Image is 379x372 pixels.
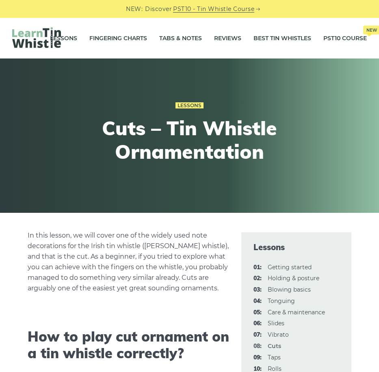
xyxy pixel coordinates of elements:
strong: Cuts [268,342,281,350]
a: Best Tin Whistles [253,28,311,48]
span: 04: [253,296,262,306]
span: 08: [253,342,262,351]
p: In this lesson, we will cover one of the widely used note decorations for the Irish tin whistle (... [28,230,230,294]
span: 01: [253,263,262,273]
span: Lessons [253,242,339,253]
a: 01:Getting started [268,264,312,271]
a: PST10 CourseNew [323,28,367,48]
a: 09:Taps [268,354,281,361]
span: 02: [253,274,262,283]
img: LearnTinWhistle.com [12,27,61,48]
a: 04:Tonguing [268,297,295,305]
a: Lessons [175,102,204,109]
a: Lessons [50,28,77,48]
a: Reviews [214,28,241,48]
a: 02:Holding & posture [268,275,319,282]
h1: Cuts – Tin Whistle Ornamentation [40,117,339,163]
h2: How to play cut ornament on a tin whistle correctly? [28,329,230,362]
span: 07: [253,330,262,340]
span: 05: [253,308,262,318]
a: 06:Slides [268,320,284,327]
a: 03:Blowing basics [268,286,311,293]
a: 05:Care & maintenance [268,309,325,316]
span: 09: [253,353,262,363]
a: 07:Vibrato [268,331,289,338]
a: Fingering Charts [89,28,147,48]
span: 06: [253,319,262,329]
a: Tabs & Notes [159,28,202,48]
span: 03: [253,285,262,295]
